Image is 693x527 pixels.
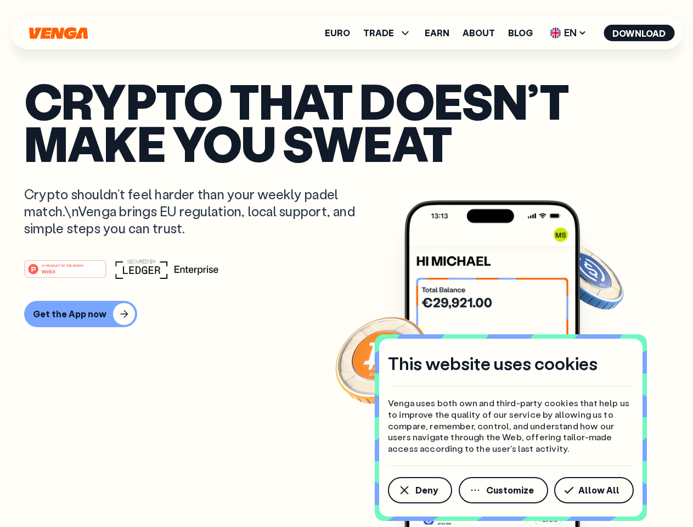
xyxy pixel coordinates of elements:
span: TRADE [363,29,394,37]
div: Get the App now [33,309,106,319]
img: flag-uk [550,27,561,38]
h4: This website uses cookies [388,352,598,375]
a: Blog [508,29,533,37]
tspan: #1 PRODUCT OF THE MONTH [42,263,83,267]
a: Earn [425,29,449,37]
span: Customize [486,486,534,495]
button: Deny [388,477,452,503]
p: Venga uses both own and third-party cookies that help us to improve the quality of our service by... [388,397,634,455]
a: Euro [325,29,350,37]
button: Get the App now [24,301,137,327]
a: #1 PRODUCT OF THE MONTHWeb3 [24,266,106,281]
img: Bitcoin [333,310,432,409]
button: Customize [459,477,548,503]
a: Get the App now [24,301,669,327]
button: Download [604,25,674,41]
span: Allow All [578,486,619,495]
img: USDC coin [547,236,626,315]
span: Deny [415,486,438,495]
span: TRADE [363,26,412,40]
svg: Home [27,27,89,40]
a: About [463,29,495,37]
span: EN [546,24,590,42]
p: Crypto shouldn’t feel harder than your weekly padel match.\nVenga brings EU regulation, local sup... [24,186,371,237]
button: Allow All [554,477,634,503]
tspan: Web3 [42,268,55,274]
p: Crypto that doesn’t make you sweat [24,80,669,164]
